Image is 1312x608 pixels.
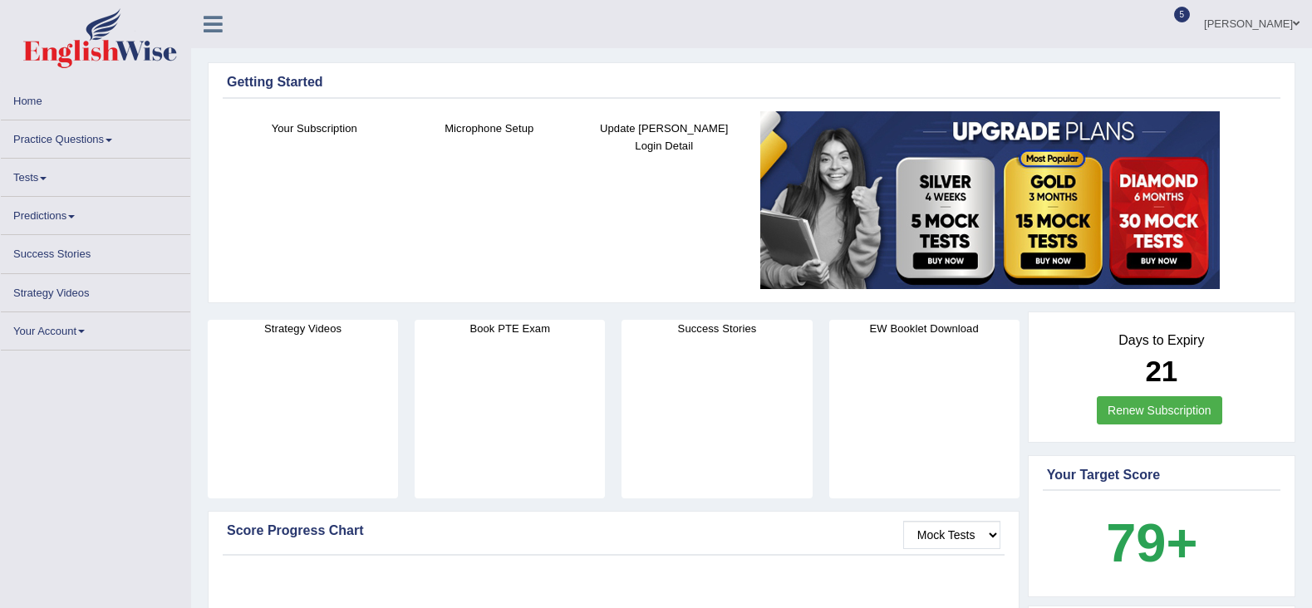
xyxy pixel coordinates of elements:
[1,159,190,191] a: Tests
[1047,333,1276,348] h4: Days to Expiry
[622,320,812,337] h4: Success Stories
[1097,396,1222,424] a: Renew Subscription
[585,120,744,154] h4: Update [PERSON_NAME] Login Detail
[1106,512,1197,573] b: 79+
[415,320,605,337] h4: Book PTE Exam
[1047,465,1276,485] div: Your Target Score
[227,72,1276,92] div: Getting Started
[410,120,569,137] h4: Microphone Setup
[1,82,190,115] a: Home
[208,320,398,337] h4: Strategy Videos
[829,320,1020,337] h4: EW Booklet Download
[1145,355,1177,387] b: 21
[1,274,190,306] a: Strategy Videos
[235,120,394,137] h4: Your Subscription
[1,120,190,153] a: Practice Questions
[1174,7,1191,22] span: 5
[227,521,1000,541] div: Score Progress Chart
[760,111,1220,289] img: small5.jpg
[1,197,190,229] a: Predictions
[1,312,190,345] a: Your Account
[1,235,190,267] a: Success Stories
